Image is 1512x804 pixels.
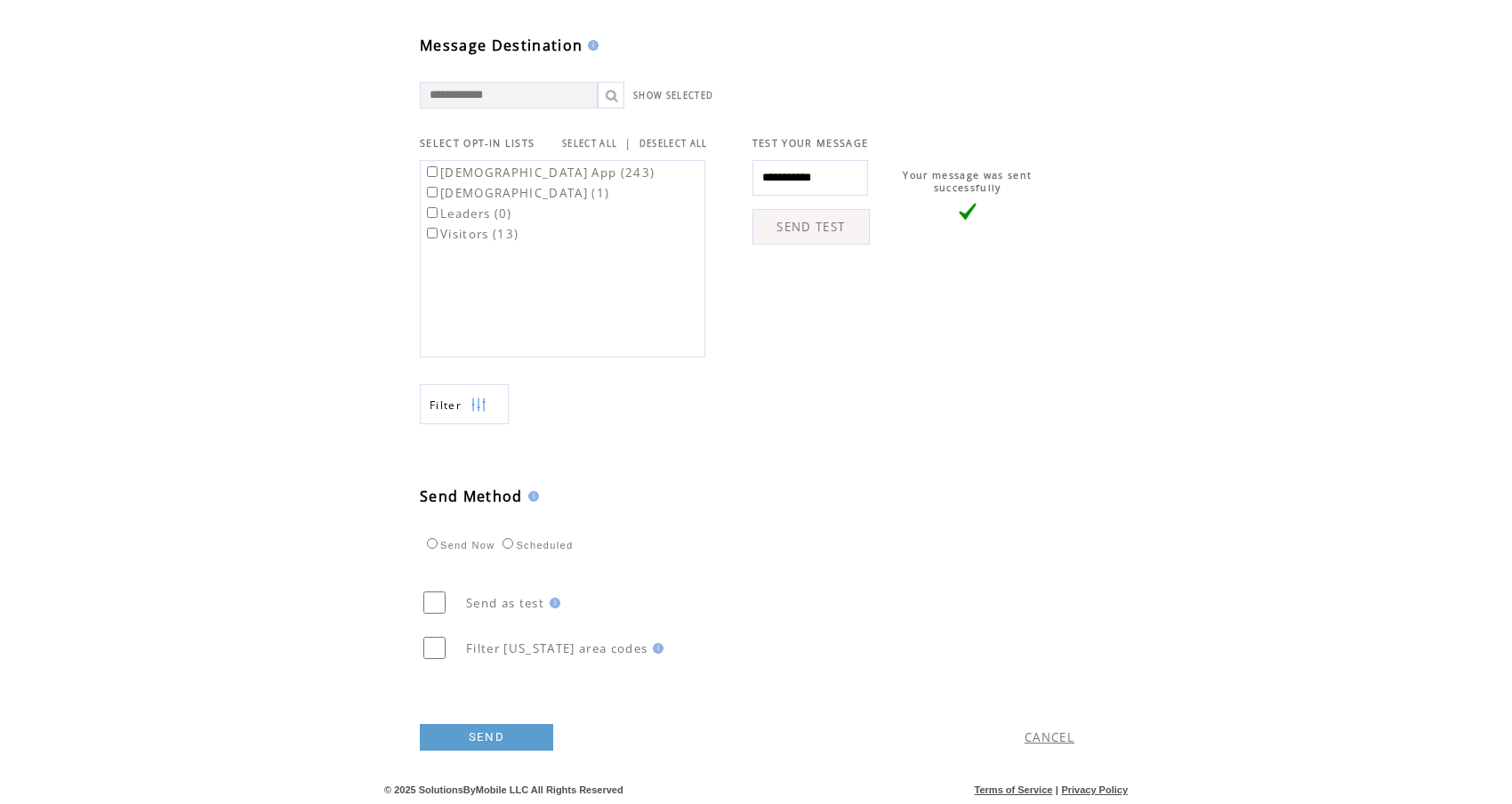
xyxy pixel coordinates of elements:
[420,486,523,506] span: Send Method
[427,538,438,549] input: Send Now
[562,138,617,149] a: SELECT ALL
[1061,784,1128,795] a: Privacy Policy
[523,491,539,502] img: help.gif
[466,640,647,656] span: Filter [US_STATE] area codes
[583,40,599,51] img: help.gif
[975,784,1053,795] a: Terms of Service
[498,540,573,551] label: Scheduled
[422,540,495,551] label: Send Now
[427,166,438,177] input: [DEMOGRAPHIC_DATA] App (243)
[503,538,513,549] input: Scheduled
[647,643,664,654] img: help.gif
[384,784,623,795] span: © 2025 SolutionsByMobile LLC All Rights Reserved
[430,398,462,413] span: Show filters
[639,138,708,149] a: DESELECT ALL
[959,203,977,221] img: vLarge.png
[752,137,869,149] span: TEST YOUR MESSAGE
[1025,729,1074,745] a: CANCEL
[624,135,631,151] span: |
[420,36,583,55] span: Message Destination
[752,209,870,245] a: SEND TEST
[903,169,1032,194] span: Your message was sent successfully
[423,205,512,221] label: Leaders (0)
[544,598,560,608] img: help.gif
[427,187,438,197] input: [DEMOGRAPHIC_DATA] (1)
[427,207,438,218] input: Leaders (0)
[420,724,553,751] a: SEND
[423,165,655,181] label: [DEMOGRAPHIC_DATA] App (243)
[427,228,438,238] input: Visitors (13)
[420,384,509,424] a: Filter
[633,90,713,101] a: SHOW SELECTED
[423,185,609,201] label: [DEMOGRAPHIC_DATA] (1)
[470,385,487,425] img: filters.png
[466,595,544,611] span: Send as test
[1056,784,1058,795] span: |
[423,226,519,242] label: Visitors (13)
[420,137,535,149] span: SELECT OPT-IN LISTS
